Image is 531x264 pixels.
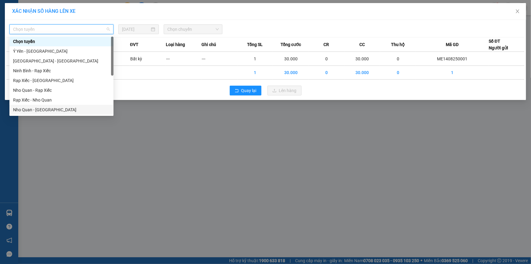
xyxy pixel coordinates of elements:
[9,85,114,95] div: Nho Quan - Rạp Xiếc
[130,41,138,48] span: ĐVT
[446,41,459,48] span: Mã GD
[344,66,380,80] td: 30.000
[515,9,520,14] span: close
[509,3,526,20] button: Close
[235,88,239,93] span: rollback
[281,41,301,48] span: Tổng cước
[12,8,75,14] span: XÁC NHẬN SỐ HÀNG LÊN XE
[13,106,110,113] div: Nho Quan - [GEOGRAPHIC_DATA]
[273,66,309,80] td: 30.000
[391,41,405,48] span: Thu hộ
[247,41,263,48] span: Tổng SL
[13,48,110,55] div: Ý Yên - [GEOGRAPHIC_DATA]
[166,52,201,66] td: ---
[167,25,219,34] span: Chọn chuyến
[309,52,344,66] td: 0
[309,66,344,80] td: 0
[416,52,489,66] td: ME1408250001
[13,58,110,64] div: [GEOGRAPHIC_DATA] - [GEOGRAPHIC_DATA]
[416,66,489,80] td: 1
[324,41,329,48] span: CR
[9,46,114,56] div: Ý Yên - Hà Nội
[122,26,150,33] input: 14/08/2025
[13,67,110,74] div: Ninh Bình - Rạp Xiếc
[344,52,380,66] td: 30.000
[130,52,166,66] td: Bất kỳ
[9,66,114,76] div: Ninh Bình - Rạp Xiếc
[13,25,110,34] span: Chọn tuyến
[13,87,110,94] div: Nho Quan - Rạp Xiếc
[237,66,273,80] td: 1
[241,87,257,94] span: Quay lại
[380,52,416,66] td: 0
[201,41,216,48] span: Ghi chú
[489,38,508,51] div: Số ĐT Người gửi
[359,41,365,48] span: CC
[201,52,237,66] td: ---
[273,52,309,66] td: 30.000
[267,86,302,95] button: uploadLên hàng
[13,77,110,84] div: Rạp Xiếc - [GEOGRAPHIC_DATA]
[9,105,114,115] div: Nho Quan - Hà Nội
[380,66,416,80] td: 0
[9,56,114,66] div: Hà Nội - Ý Yên
[9,95,114,105] div: Rạp Xiếc - Nho Quan
[230,86,261,95] button: rollbackQuay lại
[9,37,114,46] div: Chọn tuyến
[13,97,110,103] div: Rạp Xiếc - Nho Quan
[166,41,185,48] span: Loại hàng
[237,52,273,66] td: 1
[13,38,110,45] div: Chọn tuyến
[9,76,114,85] div: Rạp Xiếc - Ninh Bình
